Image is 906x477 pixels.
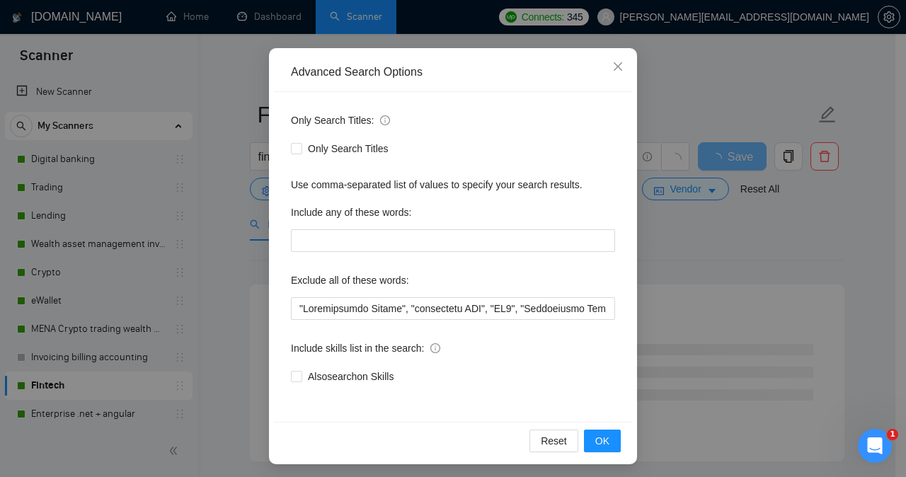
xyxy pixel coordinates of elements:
button: OK [584,430,621,452]
span: Include skills list in the search: [291,340,440,356]
div: Advanced Search Options [291,64,615,80]
span: OK [595,433,609,449]
span: Reset [541,433,567,449]
label: Include any of these words: [291,201,411,224]
span: Also search on Skills [302,369,399,384]
span: Only Search Titles [302,141,394,156]
button: Close [599,48,637,86]
iframe: Intercom live chat [858,429,892,463]
span: info-circle [380,115,390,125]
span: Only Search Titles: [291,113,390,128]
span: close [612,61,624,72]
span: 1 [887,429,898,440]
button: Reset [529,430,578,452]
span: info-circle [430,343,440,353]
label: Exclude all of these words: [291,269,409,292]
div: Use comma-separated list of values to specify your search results. [291,177,615,192]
